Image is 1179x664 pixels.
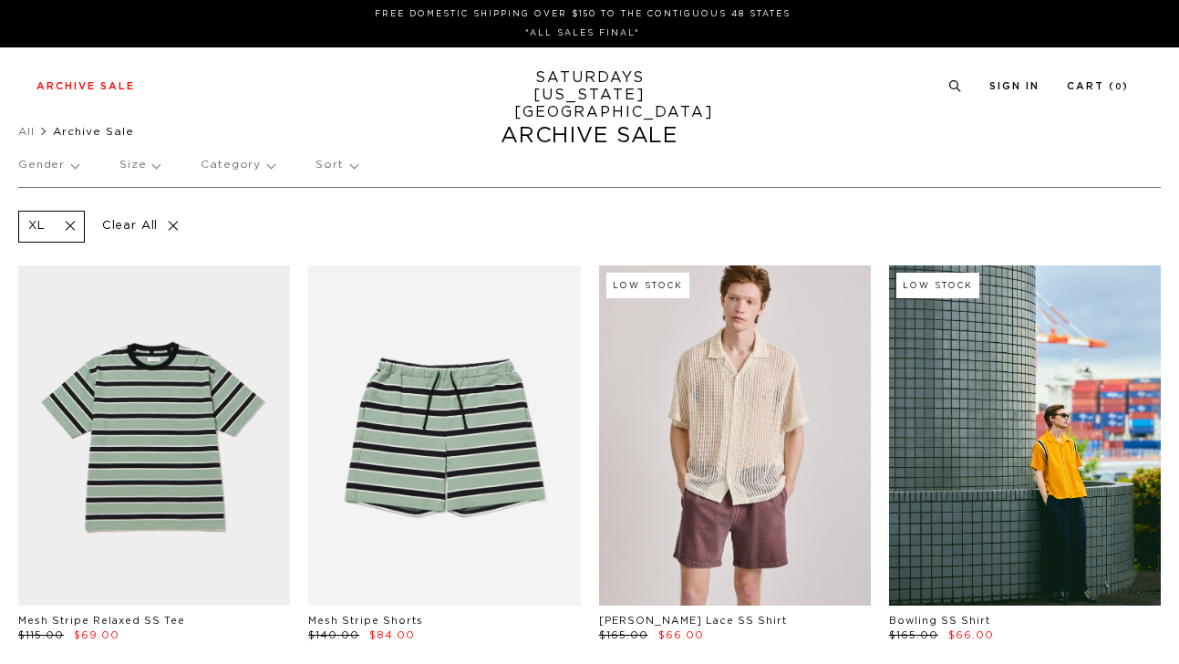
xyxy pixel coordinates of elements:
[18,630,64,640] span: $115.00
[1067,81,1129,91] a: Cart (0)
[1115,83,1122,91] small: 0
[308,616,423,626] a: Mesh Stripe Shorts
[989,81,1039,91] a: Sign In
[119,144,160,186] p: Size
[308,630,359,640] span: $140.00
[369,630,415,640] span: $84.00
[74,630,119,640] span: $69.00
[514,69,665,121] a: SATURDAYS[US_STATE][GEOGRAPHIC_DATA]
[18,144,78,186] p: Gender
[201,144,274,186] p: Category
[44,7,1122,21] p: FREE DOMESTIC SHIPPING OVER $150 TO THE CONTIGUOUS 48 STATES
[36,81,135,91] a: Archive Sale
[658,630,704,640] span: $66.00
[94,211,188,243] p: Clear All
[315,144,357,186] p: Sort
[948,630,994,640] span: $66.00
[599,630,648,640] span: $165.00
[44,26,1122,40] p: *ALL SALES FINAL*
[53,126,134,137] span: Archive Sale
[18,616,185,626] a: Mesh Stripe Relaxed SS Tee
[599,616,787,626] a: [PERSON_NAME] Lace SS Shirt
[606,273,689,298] div: Low Stock
[28,219,46,234] p: XL
[889,630,938,640] span: $165.00
[896,273,979,298] div: Low Stock
[18,126,35,137] a: All
[889,616,990,626] a: Bowling SS Shirt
